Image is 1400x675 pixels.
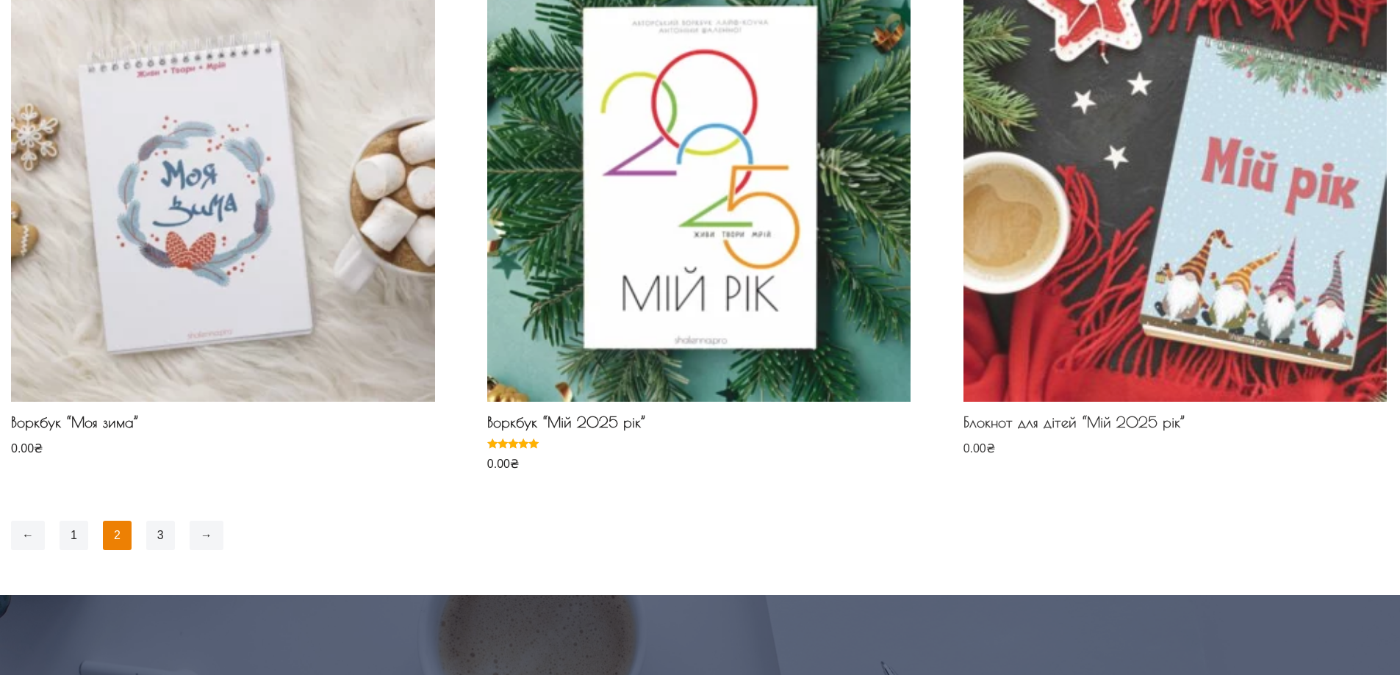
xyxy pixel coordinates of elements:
a: Сторінка 1 [60,521,88,550]
bdi: 0.00 [963,442,995,455]
div: Оцінено в 5.00 з 5 [487,438,542,449]
span: ₴ [34,442,43,455]
h2: Воркбук “Моя зима” [11,414,435,438]
span: ₴ [510,458,519,470]
bdi: 0.00 [487,458,519,470]
h2: Блокнот для дітей “Мій 2025 рік” [963,414,1388,438]
span: ₴ [986,442,995,455]
a: → [190,521,223,550]
a: ← [11,521,45,550]
bdi: 0.00 [11,442,43,455]
span: Сторінка 2 [103,521,132,550]
span: Оцінено в з 5 [487,438,542,484]
h2: Воркбук “Мій 2025 рік” [487,414,911,438]
a: Сторінка 3 [146,521,175,550]
nav: Пагінація товару [11,521,1389,550]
